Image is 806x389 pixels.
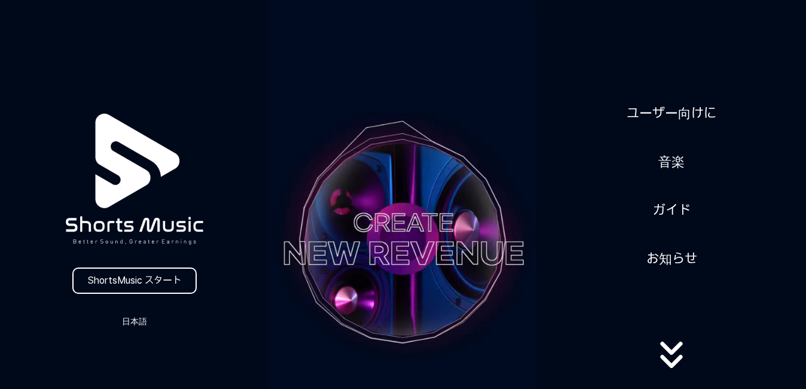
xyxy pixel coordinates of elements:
a: お知らせ [642,244,702,273]
img: logo [36,81,233,277]
a: ガイド [648,196,695,225]
button: 日本語 [106,313,163,330]
a: ShortsMusic スタート [72,268,197,294]
a: ユーザー向けに [622,99,721,128]
a: 音楽 [654,147,689,177]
